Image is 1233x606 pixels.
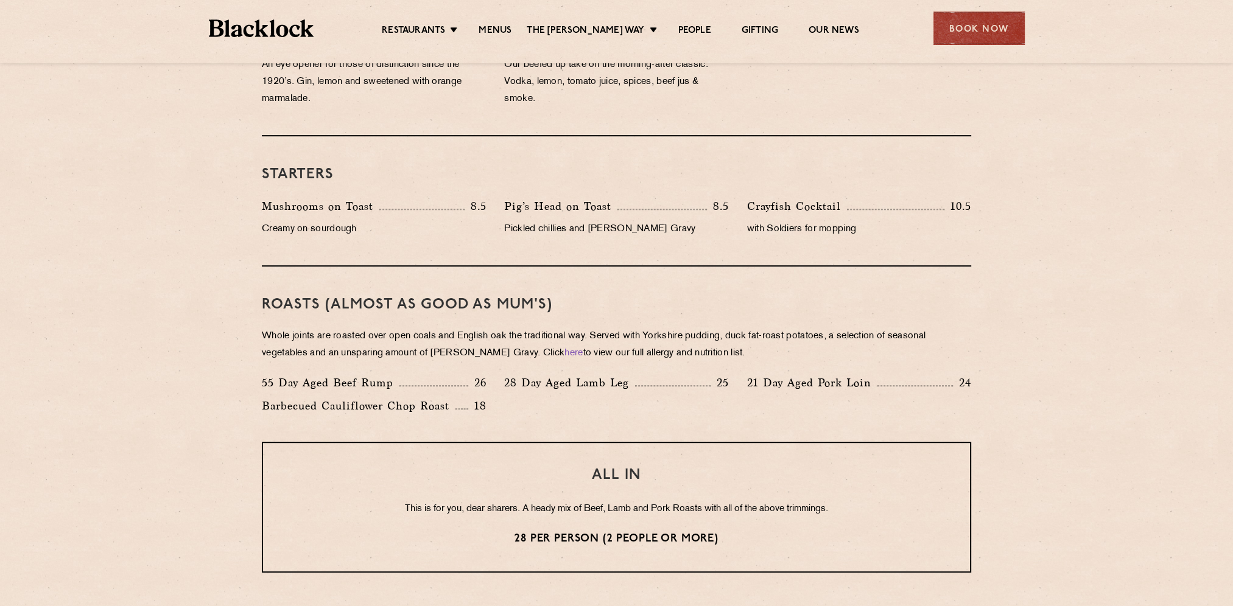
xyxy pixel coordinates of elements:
p: Our beefed up take on the morning-after classic. Vodka, lemon, tomato juice, spices, beef jus & s... [504,57,728,108]
p: An eye opener for those of distinction since the 1920’s. Gin, lemon and sweetened with orange mar... [262,57,486,108]
p: 8.5 [707,198,729,214]
a: here [564,349,583,358]
p: 26 [468,375,487,391]
p: Pig’s Head on Toast [504,198,617,215]
a: Menus [479,25,511,38]
img: BL_Textured_Logo-footer-cropped.svg [209,19,314,37]
p: Whole joints are roasted over open coals and English oak the traditional way. Served with Yorkshi... [262,328,971,362]
p: Mushrooms on Toast [262,198,379,215]
a: Our News [809,25,859,38]
p: 25 [711,375,729,391]
p: Crayfish Cocktail [747,198,847,215]
p: 55 Day Aged Beef Rump [262,374,399,391]
p: with Soldiers for mopping [747,221,971,238]
a: Restaurants [382,25,445,38]
div: Book Now [933,12,1025,45]
p: This is for you, dear sharers. A heady mix of Beef, Lamb and Pork Roasts with all of the above tr... [287,501,946,517]
p: 18 [468,398,487,414]
h3: ALL IN [287,467,946,483]
a: The [PERSON_NAME] Way [527,25,644,38]
h3: Roasts (Almost as good as Mum's) [262,297,971,313]
p: 24 [953,375,971,391]
p: 21 Day Aged Pork Loin [747,374,877,391]
a: Gifting [742,25,778,38]
p: Pickled chillies and [PERSON_NAME] Gravy [504,221,728,238]
p: 28 per person (2 people or more) [287,531,946,547]
a: People [678,25,711,38]
p: Creamy on sourdough [262,221,486,238]
p: 10.5 [944,198,971,214]
p: 8.5 [465,198,487,214]
p: Barbecued Cauliflower Chop Roast [262,397,455,414]
p: 28 Day Aged Lamb Leg [504,374,635,391]
h3: Starters [262,167,971,183]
